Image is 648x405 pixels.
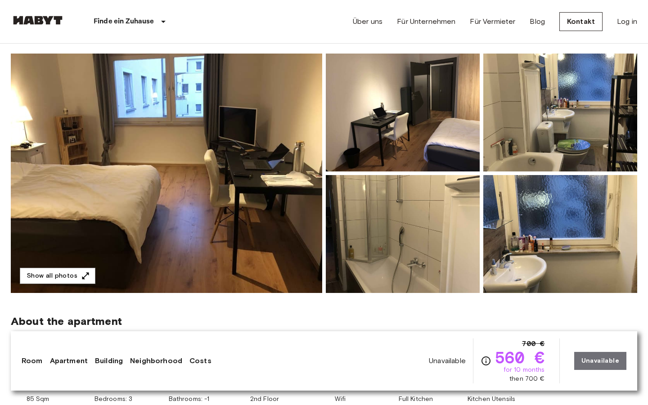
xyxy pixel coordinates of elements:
span: 700 € [522,338,545,349]
a: Blog [530,16,545,27]
a: Neighborhood [130,355,182,366]
img: Picture of unit DE-04-027-001-02HF [326,175,480,293]
img: Picture of unit DE-04-027-001-02HF [483,175,637,293]
a: Für Vermieter [470,16,515,27]
a: Für Unternehmen [397,16,455,27]
a: Building [95,355,123,366]
span: Bathrooms: -1 [169,395,210,404]
span: Unavailable [429,356,466,366]
svg: Check cost overview for full price breakdown. Please note that discounts apply to new joiners onl... [481,355,491,366]
span: About the apartment [11,315,122,328]
span: Bedrooms: 3 [94,395,133,404]
img: Picture of unit DE-04-027-001-02HF [326,54,480,171]
span: 2nd Floor [250,395,279,404]
img: Marketing picture of unit DE-04-027-001-02HF [11,54,322,293]
img: Habyt [11,16,65,25]
img: Picture of unit DE-04-027-001-02HF [483,54,637,171]
p: Finde ein Zuhause [94,16,154,27]
span: Full Kitchen [399,395,433,404]
a: Log in [617,16,637,27]
a: Costs [189,355,211,366]
span: Wifi [335,395,346,404]
a: Apartment [50,355,88,366]
span: 85 Sqm [27,395,49,404]
span: for 10 months [504,365,545,374]
a: Kontakt [559,12,603,31]
span: Kitchen Utensils [468,395,515,404]
a: Über uns [353,16,382,27]
button: Show all photos [20,268,95,284]
span: 560 € [495,349,545,365]
a: Room [22,355,43,366]
span: then 700 € [509,374,545,383]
